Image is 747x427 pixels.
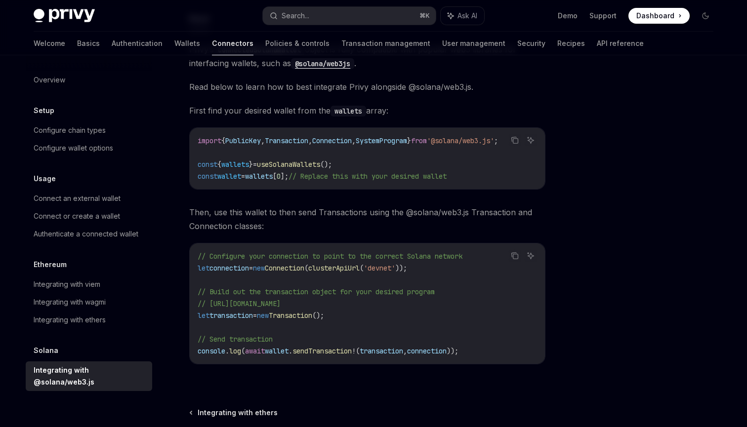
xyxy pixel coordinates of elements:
span: , [261,136,265,145]
span: wallet [217,172,241,181]
span: ]; [281,172,289,181]
span: , [308,136,312,145]
span: } [249,160,253,169]
button: Ask AI [524,249,537,262]
span: clusterApiUrl [308,264,360,272]
a: Integrating with viem [26,275,152,293]
a: User management [442,32,505,55]
span: ( [304,264,308,272]
span: wallet [265,347,289,355]
span: )); [447,347,458,355]
span: = [249,264,253,272]
span: } [407,136,411,145]
span: '@solana/web3.js' [427,136,494,145]
a: Recipes [557,32,585,55]
a: Demo [558,11,578,21]
div: Integrating with ethers [34,314,106,326]
h5: Ethereum [34,259,67,271]
span: . [225,347,229,355]
span: { [221,136,225,145]
a: Integrating with ethers [26,311,152,329]
button: Copy the contents from the code block [508,249,521,262]
span: SystemProgram [356,136,407,145]
code: wallets [331,106,366,116]
a: Connectors [212,32,253,55]
span: connection [209,264,249,272]
span: Dashboard [636,11,674,21]
span: const [198,160,217,169]
span: = [253,311,257,320]
span: // Build out the transaction object for your desired program [198,287,435,296]
span: Privy’s object is fully compatible with popular web3 libraries for interfacing wallets, such as . [189,42,545,70]
span: wallets [245,172,273,181]
code: @solana/web3js [291,58,354,69]
button: Ask AI [524,134,537,147]
div: Connect or create a wallet [34,210,120,222]
a: Integrating with wagmi [26,293,152,311]
span: // Configure your connection to point to the correct Solana network [198,252,462,261]
a: Authentication [112,32,163,55]
span: Connection [265,264,304,272]
span: = [253,160,257,169]
button: Search...⌘K [263,7,436,25]
span: transaction [209,311,253,320]
span: , [403,347,407,355]
span: transaction [360,347,403,355]
span: console [198,347,225,355]
span: 'devnet' [364,264,395,272]
span: PublicKey [225,136,261,145]
span: // Replace this with your desired wallet [289,172,447,181]
span: Transaction [269,311,312,320]
span: log [229,347,241,355]
div: Integrating with wagmi [34,296,106,308]
span: Connection [312,136,352,145]
span: )); [395,264,407,272]
span: [ [273,172,277,181]
span: , [352,136,356,145]
div: Authenticate a connected wallet [34,228,138,240]
span: Read below to learn how to best integrate Privy alongside @solana/web3.js. [189,80,545,94]
a: Welcome [34,32,65,55]
a: Transaction management [341,32,430,55]
a: Basics [77,32,100,55]
span: wallets [221,160,249,169]
span: Then, use this wallet to then send Transactions using the @solana/web3.js Transaction and Connect... [189,205,545,233]
span: let [198,311,209,320]
h5: Solana [34,345,58,356]
span: new [253,264,265,272]
a: Overview [26,71,152,89]
a: Support [589,11,617,21]
div: Overview [34,74,65,86]
a: Integrating with @solana/web3.js [26,361,152,391]
img: dark logo [34,9,95,23]
h5: Setup [34,105,54,116]
button: Ask AI [441,7,484,25]
span: { [217,160,221,169]
span: Integrating with ethers [198,408,278,418]
span: ( [241,347,245,355]
div: Configure chain types [34,124,106,136]
span: (); [320,160,332,169]
div: Configure wallet options [34,142,113,154]
div: Connect an external wallet [34,193,121,204]
span: ! [352,347,356,355]
span: await [245,347,265,355]
a: Authenticate a connected wallet [26,225,152,243]
a: @solana/web3js [291,58,354,68]
div: Search... [282,10,309,22]
a: Configure wallet options [26,139,152,157]
span: new [257,311,269,320]
span: ( [360,264,364,272]
span: let [198,264,209,272]
a: Connect an external wallet [26,190,152,207]
span: useSolanaWallets [257,160,320,169]
div: Integrating with @solana/web3.js [34,364,146,388]
span: Ask AI [457,11,477,21]
a: API reference [597,32,644,55]
h5: Usage [34,173,56,185]
span: ; [494,136,498,145]
div: Integrating with viem [34,278,100,290]
span: sendTransaction [292,347,352,355]
span: // Send transaction [198,335,273,344]
span: // [URL][DOMAIN_NAME] [198,299,281,308]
